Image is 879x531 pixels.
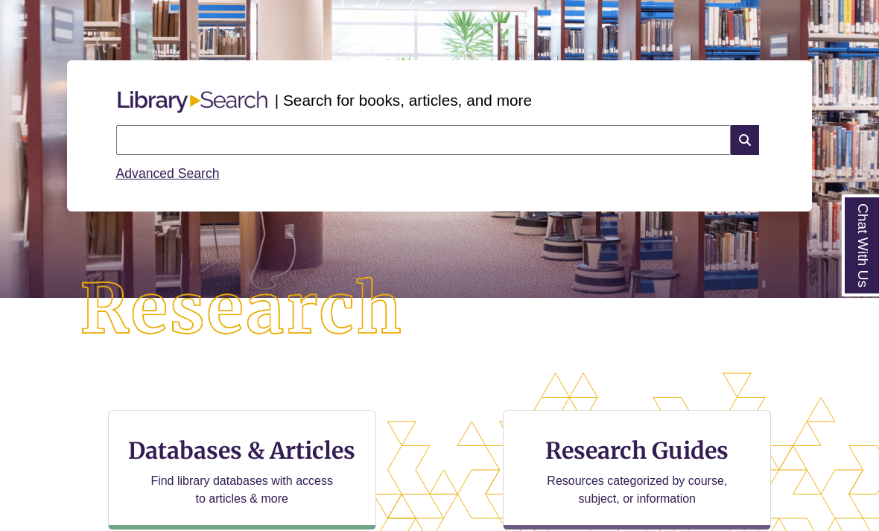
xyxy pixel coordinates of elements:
[540,472,734,508] p: Resources categorized by course, subject, or information
[110,85,275,119] img: Libary Search
[121,436,364,465] h3: Databases & Articles
[116,166,220,181] a: Advanced Search
[108,410,376,530] a: Databases & Articles Find library databases with access to articles & more
[275,89,532,112] p: | Search for books, articles, and more
[145,472,339,508] p: Find library databases with access to articles & more
[44,241,439,379] img: Research
[503,410,771,530] a: Research Guides Resources categorized by course, subject, or information
[731,125,759,155] i: Search
[515,436,758,465] h3: Research Guides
